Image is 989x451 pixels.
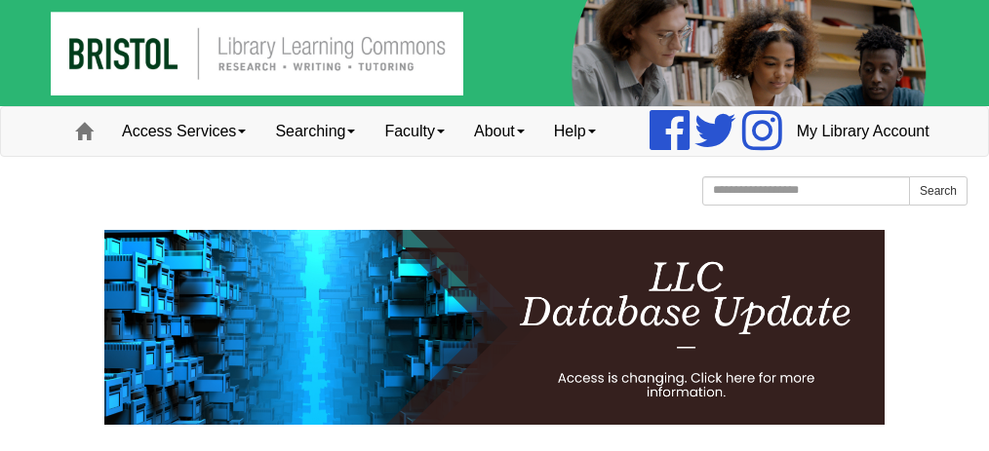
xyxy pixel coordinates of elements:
[104,230,885,425] img: HTML tutorial
[260,107,370,156] a: Searching
[782,107,944,156] a: My Library Account
[909,176,968,206] button: Search
[459,107,539,156] a: About
[370,107,459,156] a: Faculty
[539,107,611,156] a: Help
[107,107,260,156] a: Access Services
